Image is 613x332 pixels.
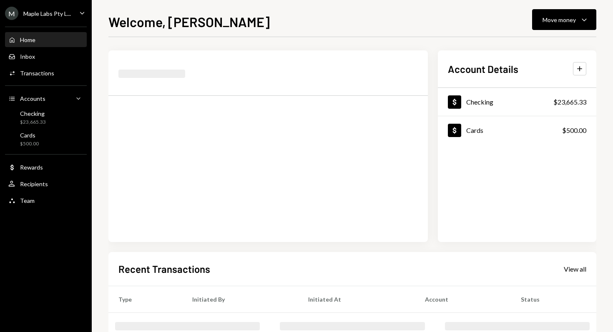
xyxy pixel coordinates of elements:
[20,197,35,204] div: Team
[23,10,71,17] div: Maple Labs Pty L...
[5,7,18,20] div: M
[5,160,87,175] a: Rewards
[5,65,87,80] a: Transactions
[20,180,48,187] div: Recipients
[564,265,586,273] div: View all
[562,125,586,135] div: $500.00
[5,32,87,47] a: Home
[20,53,35,60] div: Inbox
[532,9,596,30] button: Move money
[564,264,586,273] a: View all
[5,129,87,149] a: Cards$500.00
[466,98,493,106] div: Checking
[298,286,415,312] th: Initiated At
[20,95,45,102] div: Accounts
[438,116,596,144] a: Cards$500.00
[466,126,483,134] div: Cards
[118,262,210,276] h2: Recent Transactions
[20,119,46,126] div: $23,665.33
[108,286,182,312] th: Type
[5,49,87,64] a: Inbox
[543,15,576,24] div: Move money
[553,97,586,107] div: $23,665.33
[182,286,298,312] th: Initiated By
[108,13,270,30] h1: Welcome, [PERSON_NAME]
[20,140,39,147] div: $500.00
[415,286,511,312] th: Account
[5,176,87,191] a: Recipients
[20,132,39,139] div: Cards
[438,88,596,116] a: Checking$23,665.33
[20,70,54,77] div: Transactions
[511,286,596,312] th: Status
[20,36,35,43] div: Home
[5,193,87,208] a: Team
[448,62,518,76] h2: Account Details
[5,107,87,127] a: Checking$23,665.33
[20,164,43,171] div: Rewards
[5,91,87,106] a: Accounts
[20,110,46,117] div: Checking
